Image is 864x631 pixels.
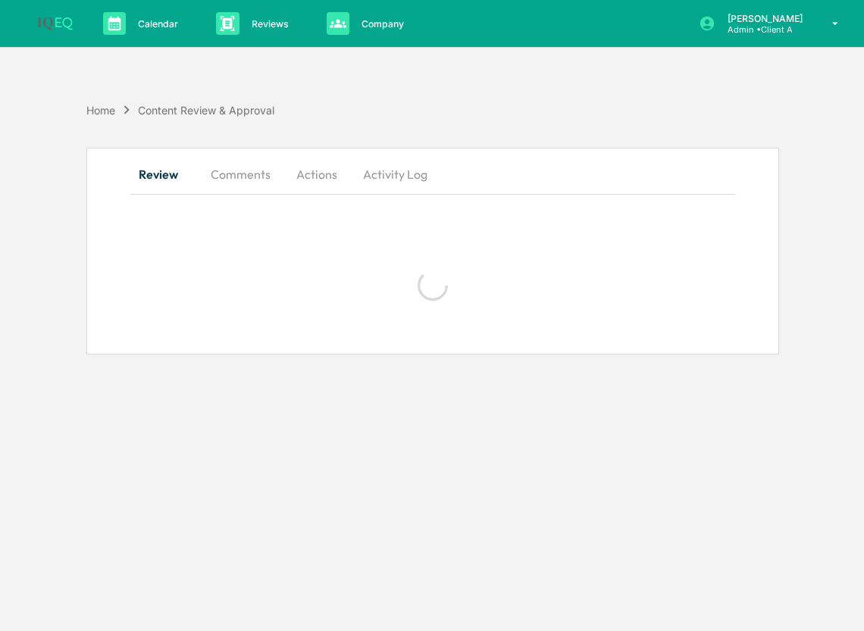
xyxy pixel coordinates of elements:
button: Review [130,156,199,192]
div: Content Review & Approval [138,104,274,117]
p: Company [349,18,412,30]
div: Home [86,104,115,117]
img: logo [36,17,73,30]
p: [PERSON_NAME] [715,13,810,24]
button: Actions [283,156,351,192]
p: Admin • Client A [715,24,810,35]
button: Activity Log [351,156,440,192]
button: Comments [199,156,283,192]
p: Reviews [239,18,296,30]
p: Calendar [126,18,186,30]
div: secondary tabs example [130,156,735,192]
